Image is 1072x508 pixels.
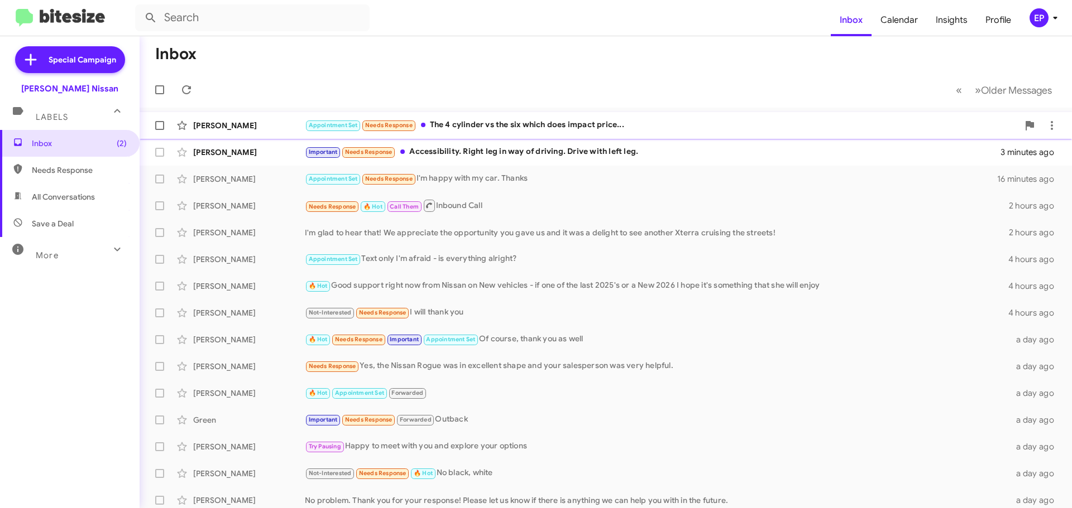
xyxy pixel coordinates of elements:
[359,470,406,477] span: Needs Response
[335,389,384,396] span: Appointment Set
[305,253,1008,265] div: Text only I'm afraid - is everything alright?
[193,388,305,399] div: [PERSON_NAME]
[309,389,328,396] span: 🔥 Hot
[872,4,927,36] a: Calendar
[309,255,358,263] span: Appointment Set
[305,172,997,185] div: I'm happy with my car. Thanks
[309,175,358,182] span: Appointment Set
[305,279,1008,292] div: Good support right now from Nissan on New vehicles - if one of the last 2025's or a New 2026 I ho...
[32,165,127,176] span: Needs Response
[309,443,341,450] span: Try Pausing
[949,79,969,101] button: Previous
[968,79,1059,101] button: Next
[193,147,305,158] div: [PERSON_NAME]
[305,227,1009,238] div: I'm glad to hear that! We appreciate the opportunity you gave us and it was a delight to see anot...
[390,336,419,343] span: Important
[927,4,977,36] a: Insights
[193,414,305,425] div: Green
[309,336,328,343] span: 🔥 Hot
[1020,8,1060,27] button: EP
[389,388,426,399] span: Forwarded
[1009,227,1063,238] div: 2 hours ago
[365,122,413,129] span: Needs Response
[1030,8,1049,27] div: EP
[32,191,95,202] span: All Conversations
[309,470,352,477] span: Not-Interested
[193,120,305,131] div: [PERSON_NAME]
[1001,147,1063,158] div: 3 minutes ago
[1009,441,1063,452] div: a day ago
[414,470,433,477] span: 🔥 Hot
[117,138,127,149] span: (2)
[305,440,1009,453] div: Happy to meet with you and explore your options
[32,138,127,149] span: Inbox
[32,218,74,229] span: Save a Deal
[1009,414,1063,425] div: a day ago
[309,122,358,129] span: Appointment Set
[390,203,419,210] span: Call Them
[193,173,305,185] div: [PERSON_NAME]
[305,495,1009,506] div: No problem. Thank you for your response! Please let us know if there is anything we can help you ...
[305,146,1001,158] div: Accessibility. Right leg in way of driving. Drive with left leg.
[981,84,1052,96] span: Older Messages
[309,148,338,156] span: Important
[1008,307,1063,318] div: 4 hours ago
[193,280,305,292] div: [PERSON_NAME]
[21,83,118,94] div: [PERSON_NAME] Nissan
[1009,468,1063,479] div: a day ago
[193,307,305,318] div: [PERSON_NAME]
[1008,280,1063,292] div: 4 hours ago
[193,200,305,211] div: [PERSON_NAME]
[426,336,475,343] span: Appointment Set
[155,45,197,63] h1: Inbox
[1008,254,1063,265] div: 4 hours ago
[975,83,981,97] span: »
[950,79,1059,101] nav: Page navigation example
[193,361,305,372] div: [PERSON_NAME]
[305,360,1009,372] div: Yes, the Nissan Rogue was in excellent shape and your salesperson was very helpful.
[309,282,328,289] span: 🔥 Hot
[305,199,1009,212] div: Inbound Call
[1009,361,1063,372] div: a day ago
[997,173,1063,185] div: 16 minutes ago
[1009,334,1063,345] div: a day ago
[193,468,305,479] div: [PERSON_NAME]
[305,413,1009,426] div: Outback
[365,175,413,182] span: Needs Response
[36,112,68,122] span: Labels
[1009,388,1063,399] div: a day ago
[1009,200,1063,211] div: 2 hours ago
[363,203,382,210] span: 🔥 Hot
[49,54,116,65] span: Special Campaign
[345,416,393,423] span: Needs Response
[309,309,352,316] span: Not-Interested
[359,309,406,316] span: Needs Response
[305,306,1008,319] div: I will thank you
[305,467,1009,480] div: No black, white
[193,334,305,345] div: [PERSON_NAME]
[193,441,305,452] div: [PERSON_NAME]
[305,119,1018,132] div: The 4 cylinder vs the six which does impact price...
[335,336,382,343] span: Needs Response
[305,333,1009,346] div: Of course, thank you as well
[36,250,59,260] span: More
[309,362,356,370] span: Needs Response
[309,203,356,210] span: Needs Response
[956,83,962,97] span: «
[193,254,305,265] div: [PERSON_NAME]
[397,415,434,425] span: Forwarded
[135,4,370,31] input: Search
[1009,495,1063,506] div: a day ago
[193,227,305,238] div: [PERSON_NAME]
[977,4,1020,36] a: Profile
[345,148,393,156] span: Needs Response
[193,495,305,506] div: [PERSON_NAME]
[15,46,125,73] a: Special Campaign
[309,416,338,423] span: Important
[831,4,872,36] a: Inbox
